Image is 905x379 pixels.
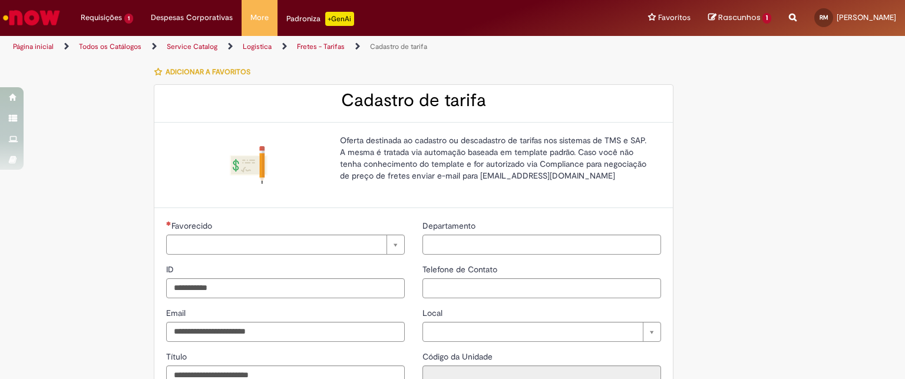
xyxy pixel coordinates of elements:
p: +GenAi [325,12,354,26]
input: ID [166,278,405,298]
img: Cadastro de tarifa [230,146,267,184]
span: 1 [124,14,133,24]
span: 1 [762,13,771,24]
span: Requisições [81,12,122,24]
span: Rascunhos [718,12,761,23]
input: Telefone de Contato [422,278,661,298]
span: Email [166,308,188,318]
input: Email [166,322,405,342]
a: Todos os Catálogos [79,42,141,51]
label: Somente leitura - Código da Unidade [422,351,495,362]
a: Fretes - Tarifas [297,42,345,51]
a: Limpar campo Local [422,322,661,342]
span: More [250,12,269,24]
span: Necessários [166,221,171,226]
span: Despesas Corporativas [151,12,233,24]
span: Local [422,308,445,318]
span: Necessários - Favorecido [171,220,214,231]
a: Logistica [243,42,272,51]
span: Telefone de Contato [422,264,500,275]
button: Adicionar a Favoritos [154,60,257,84]
span: ID [166,264,176,275]
a: Página inicial [13,42,54,51]
ul: Trilhas de página [9,36,594,58]
span: Título [166,351,189,362]
span: [PERSON_NAME] [837,12,896,22]
h2: Cadastro de tarifa [166,91,661,110]
span: Adicionar a Favoritos [166,67,250,77]
a: Rascunhos [708,12,771,24]
span: Departamento [422,220,478,231]
a: Cadastro de tarifa [370,42,427,51]
a: Service Catalog [167,42,217,51]
div: Padroniza [286,12,354,26]
p: Oferta destinada ao cadastro ou descadastro de tarifas nos sistemas de TMS e SAP. A mesma é trata... [340,134,652,182]
span: Favoritos [658,12,691,24]
span: RM [820,14,828,21]
a: Limpar campo Favorecido [166,235,405,255]
input: Departamento [422,235,661,255]
img: ServiceNow [1,6,62,29]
